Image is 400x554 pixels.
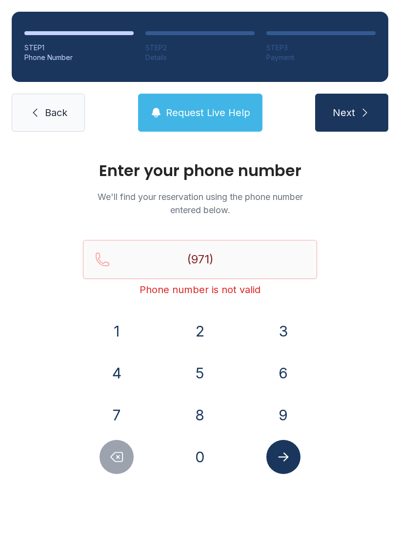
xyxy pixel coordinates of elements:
button: 6 [266,356,300,390]
p: We'll find your reservation using the phone number entered below. [83,190,317,217]
div: Payment [266,53,376,62]
div: Phone Number [24,53,134,62]
span: Request Live Help [166,106,250,119]
div: STEP 3 [266,43,376,53]
div: Phone number is not valid [83,283,317,297]
button: 0 [183,440,217,474]
button: 5 [183,356,217,390]
button: 8 [183,398,217,432]
button: Delete number [100,440,134,474]
div: STEP 2 [145,43,255,53]
button: 1 [100,314,134,348]
button: 4 [100,356,134,390]
div: Details [145,53,255,62]
input: Reservation phone number [83,240,317,279]
button: 7 [100,398,134,432]
h1: Enter your phone number [83,163,317,178]
button: 2 [183,314,217,348]
button: Submit lookup form [266,440,300,474]
div: STEP 1 [24,43,134,53]
span: Next [333,106,355,119]
span: Back [45,106,67,119]
button: 9 [266,398,300,432]
button: 3 [266,314,300,348]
